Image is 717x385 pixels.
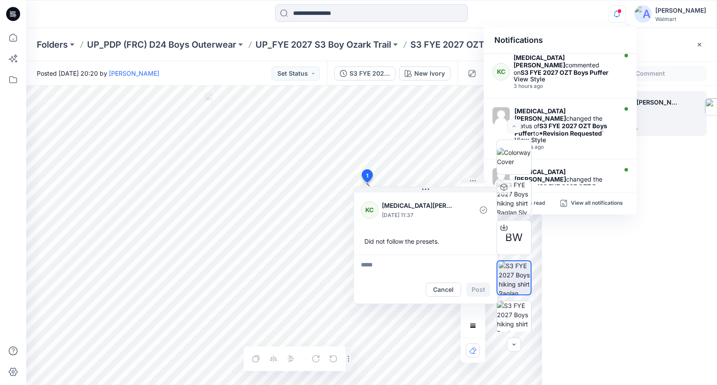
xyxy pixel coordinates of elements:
a: [PERSON_NAME] [109,70,159,77]
strong: [MEDICAL_DATA][PERSON_NAME] [514,107,566,122]
a: Folders [37,38,68,51]
div: Friday, September 19, 2025 15:33 [514,83,615,89]
img: S3 FYE 2027 Boys hiking shirt Raglan Slv_New Ivory_Back [497,301,531,335]
button: Cancel [426,283,461,297]
div: Friday, September 19, 2025 15:33 [514,144,615,150]
div: Notifications [484,27,637,54]
div: Walmart [655,16,706,22]
strong: S3 FYE 2027 OZT Boys Puffer [521,69,609,76]
div: KC [361,201,378,219]
p: View all notifications [571,199,623,207]
img: Colorway Cover [497,148,531,166]
div: View Style [514,76,615,82]
span: Posted [DATE] 20:20 by [37,69,159,78]
button: Details [483,66,497,80]
img: S3 FYE 2027 Boys hiking shirt Raglan Slv New Ivory [497,180,531,214]
div: changed the status of to ` [514,168,615,198]
div: [PERSON_NAME] [655,5,706,16]
button: New Ivory [399,66,451,80]
div: KC [493,63,510,80]
strong: S3 FYE 2027 OZT Boys Puffer [514,122,607,137]
p: [MEDICAL_DATA][PERSON_NAME] [382,200,453,211]
a: UP_FYE 2027 S3 Boy Ozark Trail [255,38,391,51]
div: commented on [514,54,615,76]
div: View Style [514,137,615,143]
span: BW [505,230,523,245]
img: Kyra Cobb [493,107,510,125]
div: S3 FYE 2027 Boys hiking shirt Raglan Slv [350,69,390,78]
a: UP_PDP (FRC) D24 Boys Outerwear [87,38,236,51]
strong: [MEDICAL_DATA][PERSON_NAME] [514,54,565,69]
button: Add Comment [570,66,707,80]
strong: S3 FYE 2027 OZT Boys Short Shell [514,183,607,198]
span: 1 [366,172,368,180]
button: S3 FYE 2027 Boys hiking shirt Raglan Slv [334,66,395,80]
img: S3 FYE 2027 Boys hiking shirt Raglan Slv_New Ivory [499,261,531,294]
p: S3 FYE 2027 OZT Boys System [410,38,542,51]
strong: *Revision Requested [539,129,602,137]
div: New Ivory [414,69,445,78]
img: avatar [634,5,652,23]
div: Did not follow the presets. [361,233,490,249]
div: changed the status of to ` [514,107,615,137]
p: [DATE] 11:37 [382,211,453,220]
